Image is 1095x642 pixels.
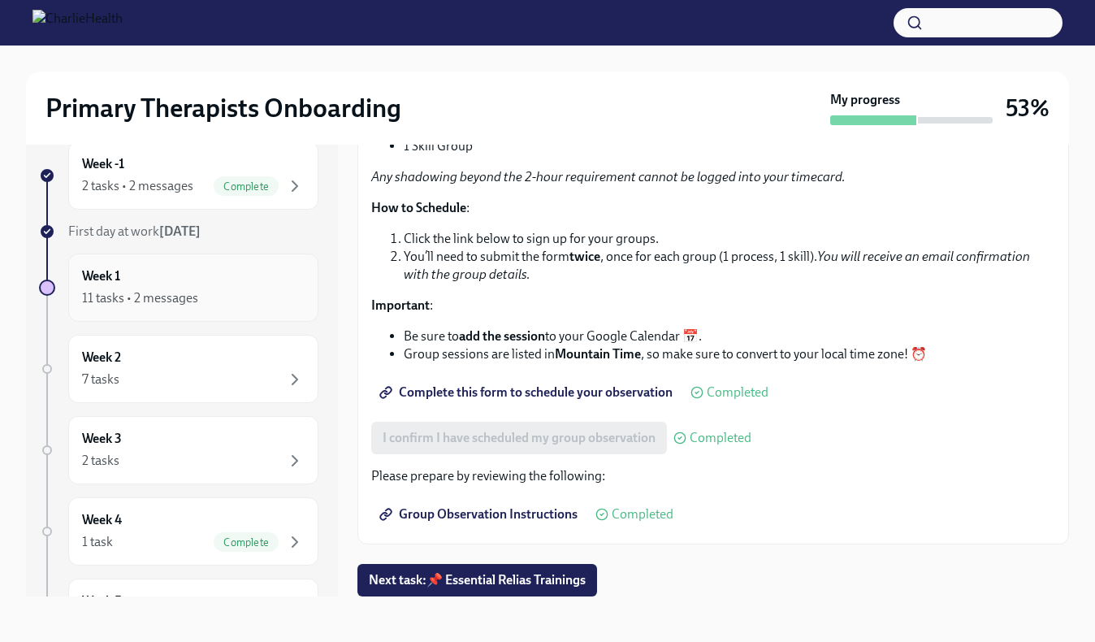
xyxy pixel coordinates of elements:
h3: 53% [1006,93,1050,123]
strong: Important [371,297,430,313]
p: : [371,199,1055,217]
div: 2 tasks • 2 messages [82,177,193,195]
div: 1 task [82,533,113,551]
span: Group Observation Instructions [383,506,578,523]
h2: Primary Therapists Onboarding [45,92,401,124]
span: Completed [690,432,751,445]
a: First day at work[DATE] [39,223,318,241]
a: Week -12 tasks • 2 messagesComplete [39,141,318,210]
span: Completed [612,508,673,521]
h6: Week 5 [82,592,122,610]
h6: Week -1 [82,155,124,173]
strong: Mountain Time [555,346,641,362]
em: Any shadowing beyond the 2-hour requirement cannot be logged into your timecard. [371,169,846,184]
p: : [371,297,1055,314]
img: CharlieHealth [32,10,123,36]
span: First day at work [68,223,201,239]
a: Week 111 tasks • 2 messages [39,254,318,322]
li: Be sure to to your Google Calendar 📅. [404,328,1055,345]
a: Week 41 taskComplete [39,497,318,566]
h6: Week 3 [82,430,122,448]
h6: Week 2 [82,349,121,367]
div: 11 tasks • 2 messages [82,289,198,307]
h6: Week 1 [82,267,120,285]
a: Group Observation Instructions [371,498,589,531]
li: You’ll need to submit the form , once for each group (1 process, 1 skill). [404,248,1055,284]
h6: Week 4 [82,511,122,529]
strong: twice [569,249,600,264]
span: Complete this form to schedule your observation [383,384,673,401]
strong: add the session [459,328,545,344]
strong: My progress [830,91,900,109]
div: 7 tasks [82,371,119,388]
a: Week 32 tasks [39,416,318,484]
span: Complete [214,180,279,193]
li: Click the link below to sign up for your groups. [404,230,1055,248]
a: Complete this form to schedule your observation [371,376,684,409]
div: 2 tasks [82,452,119,470]
strong: How to Schedule [371,200,466,215]
li: 1 Skill Group [404,137,1055,155]
a: Week 27 tasks [39,335,318,403]
span: Complete [214,536,279,549]
span: Completed [707,386,768,399]
strong: [DATE] [159,223,201,239]
button: Next task:📌 Essential Relias Trainings [357,564,597,596]
p: Please prepare by reviewing the following: [371,467,1055,485]
li: Group sessions are listed in , so make sure to convert to your local time zone! ⏰ [404,345,1055,363]
span: Next task : 📌 Essential Relias Trainings [369,572,586,588]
